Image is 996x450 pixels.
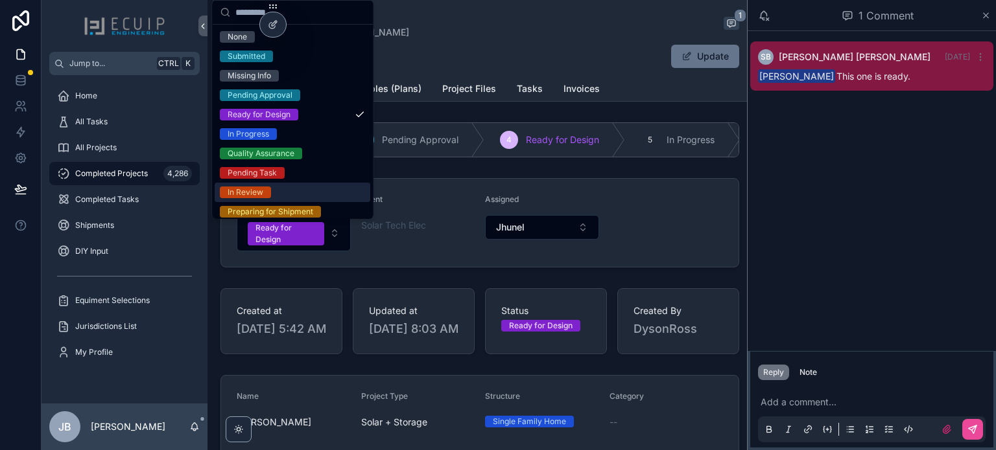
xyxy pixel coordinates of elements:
[369,304,458,317] span: Updated at
[442,77,496,103] a: Project Files
[228,148,294,159] div: Quality Assurance
[724,17,739,32] button: 1
[485,194,519,204] span: Assigned
[334,77,421,103] a: Deliverables (Plans)
[382,133,458,146] span: Pending Approval
[49,136,200,159] a: All Projects
[667,133,715,146] span: In Progress
[634,320,723,338] span: DysonRoss
[442,82,496,95] span: Project Files
[526,133,599,146] span: Ready for Design
[49,315,200,338] a: Jurisdictions List
[49,240,200,263] a: DIY Input
[671,45,739,68] button: Update
[228,70,271,82] div: Missing Info
[49,289,200,312] a: Equiment Selections
[228,31,247,43] div: None
[634,304,723,317] span: Created By
[361,219,426,232] a: Solar Tech Elec
[485,391,520,401] span: Structure
[493,416,566,427] div: Single Family Home
[228,51,265,62] div: Submitted
[75,168,148,179] span: Completed Projects
[517,82,543,95] span: Tasks
[794,365,822,380] button: Note
[49,84,200,107] a: Home
[509,320,573,332] div: Ready for Design
[496,221,525,234] span: Jhunel
[758,69,835,83] span: [PERSON_NAME]
[506,135,512,145] span: 4
[41,75,207,381] div: scrollable content
[758,365,789,380] button: Reply
[563,82,600,95] span: Invoices
[49,214,200,237] a: Shipments
[228,186,263,198] div: In Review
[163,166,192,181] div: 4,286
[228,109,290,120] div: Ready for Design
[228,128,269,140] div: In Progress
[648,135,652,145] span: 5
[237,391,259,401] span: Name
[610,391,644,401] span: Category
[361,391,408,401] span: Project Type
[761,52,771,62] span: SB
[75,246,108,256] span: DIY Input
[237,416,351,429] span: [PERSON_NAME]
[75,142,117,153] span: All Projects
[49,162,200,185] a: Completed Projects4,286
[49,188,200,211] a: Completed Tasks
[334,82,421,95] span: Deliverables (Plans)
[369,320,458,338] span: [DATE] 8:03 AM
[228,167,277,179] div: Pending Task
[183,58,193,69] span: K
[800,367,817,377] div: Note
[945,52,970,62] span: [DATE]
[75,295,150,306] span: Equiment Selections
[237,320,326,338] span: [DATE] 5:42 AM
[49,52,200,75] button: Jump to...CtrlK
[228,206,313,218] div: Preparing for Shipment
[734,9,746,22] span: 1
[237,215,351,251] button: Select Button
[758,71,910,82] span: This one is ready.
[228,89,292,101] div: Pending Approval
[361,416,427,429] span: Solar + Storage
[58,419,71,434] span: JB
[75,347,113,357] span: My Profile
[49,341,200,364] a: My Profile
[75,91,97,101] span: Home
[237,304,326,317] span: Created at
[75,321,137,332] span: Jurisdictions List
[75,220,114,231] span: Shipments
[75,194,139,205] span: Completed Tasks
[255,222,316,245] div: Ready for Design
[157,57,180,70] span: Ctrl
[501,304,591,317] span: Status
[610,416,617,429] span: --
[779,51,931,63] span: [PERSON_NAME] [PERSON_NAME]
[69,58,152,69] span: Jump to...
[212,25,373,219] div: Suggestions
[859,8,914,23] span: 1 Comment
[84,16,165,36] img: App logo
[91,420,165,433] p: [PERSON_NAME]
[49,110,200,133] a: All Tasks
[75,117,108,127] span: All Tasks
[485,215,599,240] button: Select Button
[563,77,600,103] a: Invoices
[517,77,543,103] a: Tasks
